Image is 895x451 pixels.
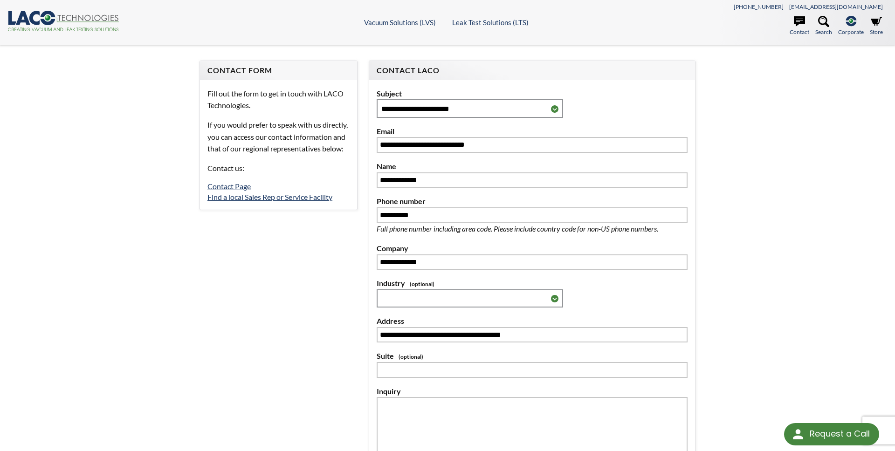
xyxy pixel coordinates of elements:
[207,192,332,201] a: Find a local Sales Rep or Service Facility
[377,385,688,397] label: Inquiry
[734,3,784,10] a: [PHONE_NUMBER]
[789,3,883,10] a: [EMAIL_ADDRESS][DOMAIN_NAME]
[815,16,832,36] a: Search
[452,18,529,27] a: Leak Test Solutions (LTS)
[207,88,350,111] p: Fill out the form to get in touch with LACO Technologies.
[207,66,350,75] h4: Contact Form
[377,350,688,362] label: Suite
[377,66,688,75] h4: Contact LACO
[377,195,688,207] label: Phone number
[791,427,805,442] img: round button
[377,125,688,137] label: Email
[810,423,870,444] div: Request a Call
[377,160,688,172] label: Name
[207,162,350,174] p: Contact us:
[870,16,883,36] a: Store
[377,277,688,289] label: Industry
[377,315,688,327] label: Address
[207,182,251,191] a: Contact Page
[790,16,809,36] a: Contact
[207,119,350,155] p: If you would prefer to speak with us directly, you can access our contact information and that of...
[377,88,688,100] label: Subject
[377,242,688,254] label: Company
[838,27,864,36] span: Corporate
[377,223,688,235] p: Full phone number including area code. Please include country code for non-US phone numbers.
[784,423,879,445] div: Request a Call
[364,18,436,27] a: Vacuum Solutions (LVS)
